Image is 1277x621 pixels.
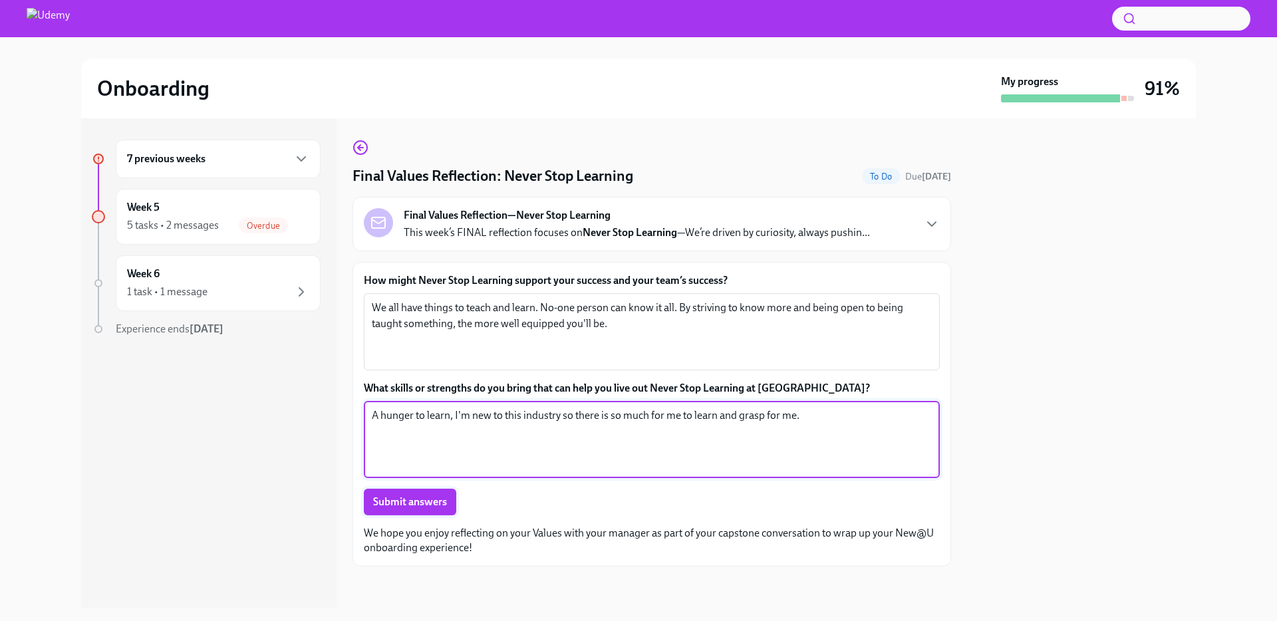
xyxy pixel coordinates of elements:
[353,166,633,186] h4: Final Values Reflection: Never Stop Learning
[372,408,932,471] textarea: A hunger to learn, I'm new to this industry so there is so much for me to learn and grasp for me.
[862,172,900,182] span: To Do
[92,189,321,245] a: Week 55 tasks • 2 messagesOverdue
[404,208,611,223] strong: Final Values Reflection—Never Stop Learning
[922,171,951,182] strong: [DATE]
[364,273,940,288] label: How might Never Stop Learning support your success and your team’s success?
[116,140,321,178] div: 7 previous weeks
[1001,74,1058,89] strong: My progress
[905,171,951,182] span: Due
[190,322,223,335] strong: [DATE]
[583,226,677,239] strong: Never Stop Learning
[364,526,940,555] p: We hope you enjoy reflecting on your Values with your manager as part of your capstone conversati...
[127,200,160,215] h6: Week 5
[905,170,951,183] span: September 3rd, 2025 11:00
[239,221,288,231] span: Overdue
[92,255,321,311] a: Week 61 task • 1 message
[127,285,208,299] div: 1 task • 1 message
[373,495,447,509] span: Submit answers
[127,152,206,166] h6: 7 previous weeks
[27,8,70,29] img: Udemy
[116,322,223,335] span: Experience ends
[372,300,932,364] textarea: We all have things to teach and learn. No-one person can know it all. By striving to know more an...
[97,75,210,102] h2: Onboarding
[404,225,870,240] p: This week’s FINAL reflection focuses on —We’re driven by curiosity, always pushin...
[127,267,160,281] h6: Week 6
[127,218,219,233] div: 5 tasks • 2 messages
[364,381,940,396] label: What skills or strengths do you bring that can help you live out Never Stop Learning at [GEOGRAPH...
[364,489,456,515] button: Submit answers
[1145,76,1180,100] h3: 91%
